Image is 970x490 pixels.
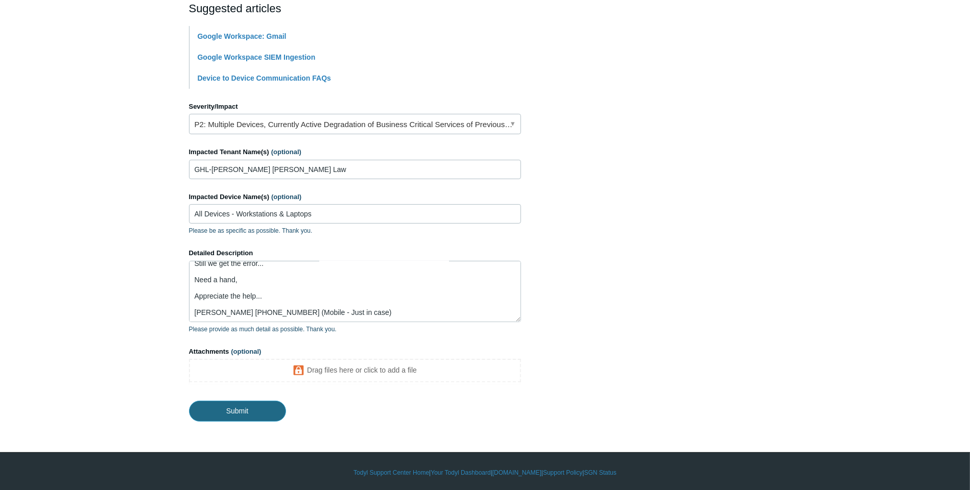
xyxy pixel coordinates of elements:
[198,53,316,61] a: Google Workspace SIEM Ingestion
[231,348,261,355] span: (optional)
[543,468,582,477] a: Support Policy
[271,193,301,201] span: (optional)
[189,114,521,134] a: P2: Multiple Devices, Currently Active Degradation of Business Critical Services of Previously Wo...
[189,147,521,157] label: Impacted Tenant Name(s)
[189,325,521,334] p: Please provide as much detail as possible. Thank you.
[431,468,490,477] a: Your Todyl Dashboard
[353,468,429,477] a: Todyl Support Center Home
[584,468,617,477] a: SGN Status
[271,148,301,156] span: (optional)
[189,248,521,258] label: Detailed Description
[189,468,782,477] div: | | | |
[189,347,521,357] label: Attachments
[189,192,521,202] label: Impacted Device Name(s)
[189,226,521,235] p: Please be as specific as possible. Thank you.
[492,468,541,477] a: [DOMAIN_NAME]
[189,401,286,421] input: Submit
[198,32,287,40] a: Google Workspace: Gmail
[198,74,331,82] a: Device to Device Communication FAQs
[189,102,521,112] label: Severity/Impact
